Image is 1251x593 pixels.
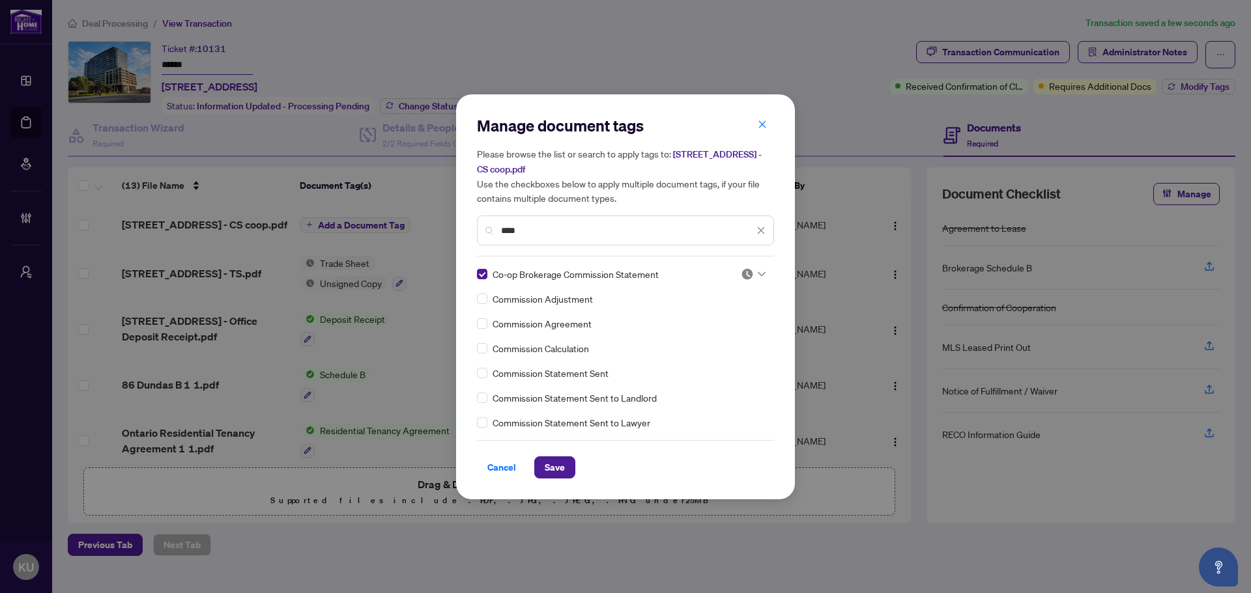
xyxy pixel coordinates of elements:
h5: Please browse the list or search to apply tags to: Use the checkboxes below to apply multiple doc... [477,146,774,205]
span: Co-op Brokerage Commission Statement [493,267,659,281]
button: Open asap [1199,547,1238,586]
span: Commission Statement Sent to Landlord [493,391,657,405]
span: Save [545,457,565,478]
span: Pending Review [741,268,766,281]
button: Save [534,456,575,478]
span: close [756,226,766,235]
span: Commission Adjustment [493,292,593,306]
img: status [741,268,754,281]
span: Commission Statement Sent to Lawyer [493,415,650,430]
span: Commission Agreement [493,316,592,331]
span: [STREET_ADDRESS] - CS coop.pdf [477,148,762,175]
span: Cancel [487,457,516,478]
button: Cancel [477,456,526,478]
h2: Manage document tags [477,115,774,136]
span: Commission Statement Sent [493,366,609,380]
span: Commission Calculation [493,341,589,355]
span: close [758,120,767,129]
